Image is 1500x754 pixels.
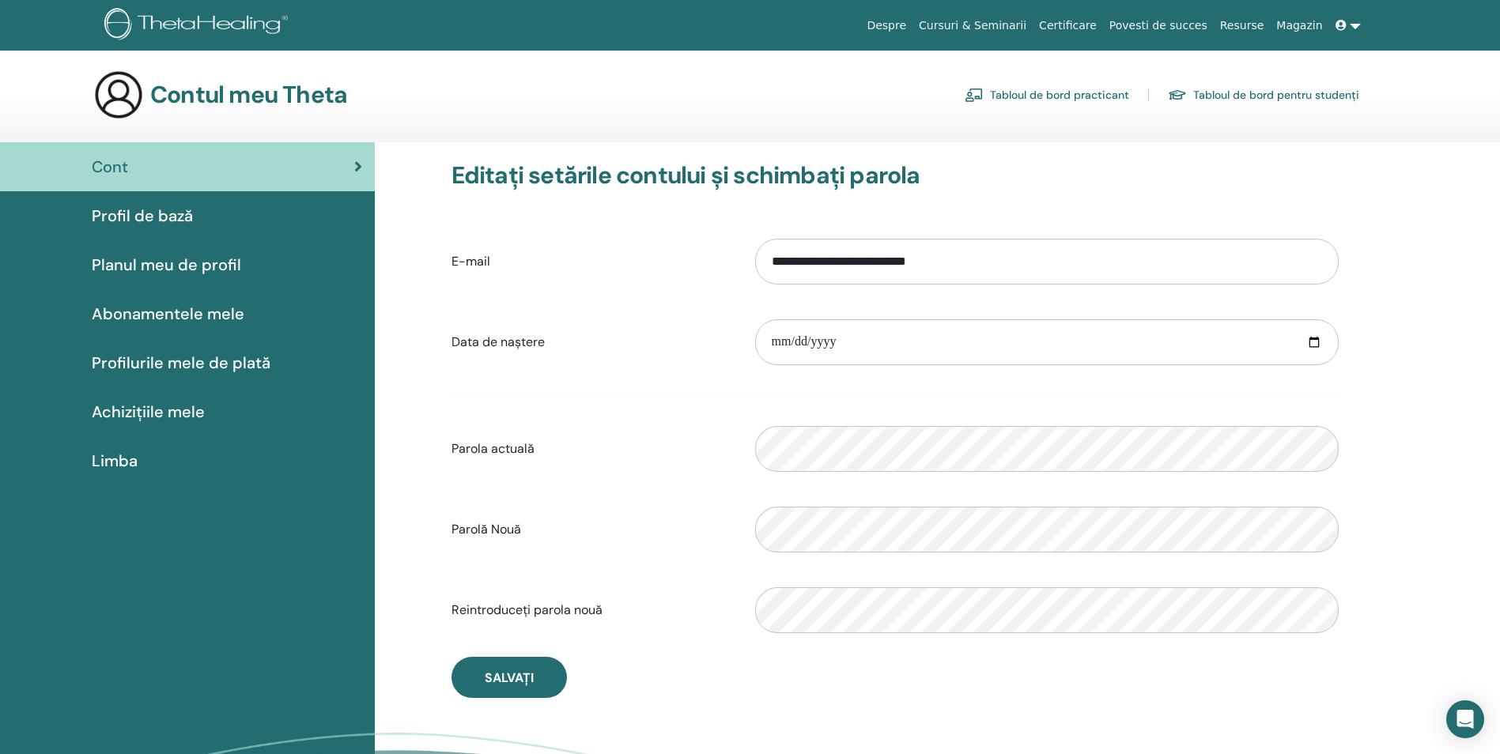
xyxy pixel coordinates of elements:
[452,657,567,698] button: Salvați
[440,247,743,277] label: E-mail
[965,88,984,102] img: chalkboard-teacher.svg
[912,11,1033,40] a: Cursuri & Seminarii
[92,204,193,228] span: Profil de bază
[1270,11,1328,40] a: Magazin
[93,70,144,120] img: generic-user-icon.jpg
[92,351,270,375] span: Profilurile mele de plată
[965,82,1129,107] a: Tabloul de bord practicant
[92,302,244,326] span: Abonamentele mele
[1103,11,1214,40] a: Povesti de succes
[92,155,128,179] span: Cont
[485,669,534,686] span: Salvați
[440,595,743,625] label: Reintroduceți parola nouă
[440,434,743,464] label: Parola actuală
[150,81,347,109] h3: Contul meu Theta
[1033,11,1103,40] a: Certificare
[92,400,205,424] span: Achizițiile mele
[860,11,912,40] a: Despre
[440,515,743,545] label: Parolă Nouă
[452,161,1339,190] h3: Editați setările contului și schimbați parola
[1168,82,1359,107] a: Tabloul de bord pentru studenți
[440,327,743,357] label: Data de naștere
[104,8,293,43] img: logo.png
[1446,700,1484,738] div: Open Intercom Messenger
[1214,11,1271,40] a: Resurse
[1168,89,1187,102] img: graduation-cap.svg
[92,253,241,277] span: Planul meu de profil
[92,449,138,473] span: Limba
